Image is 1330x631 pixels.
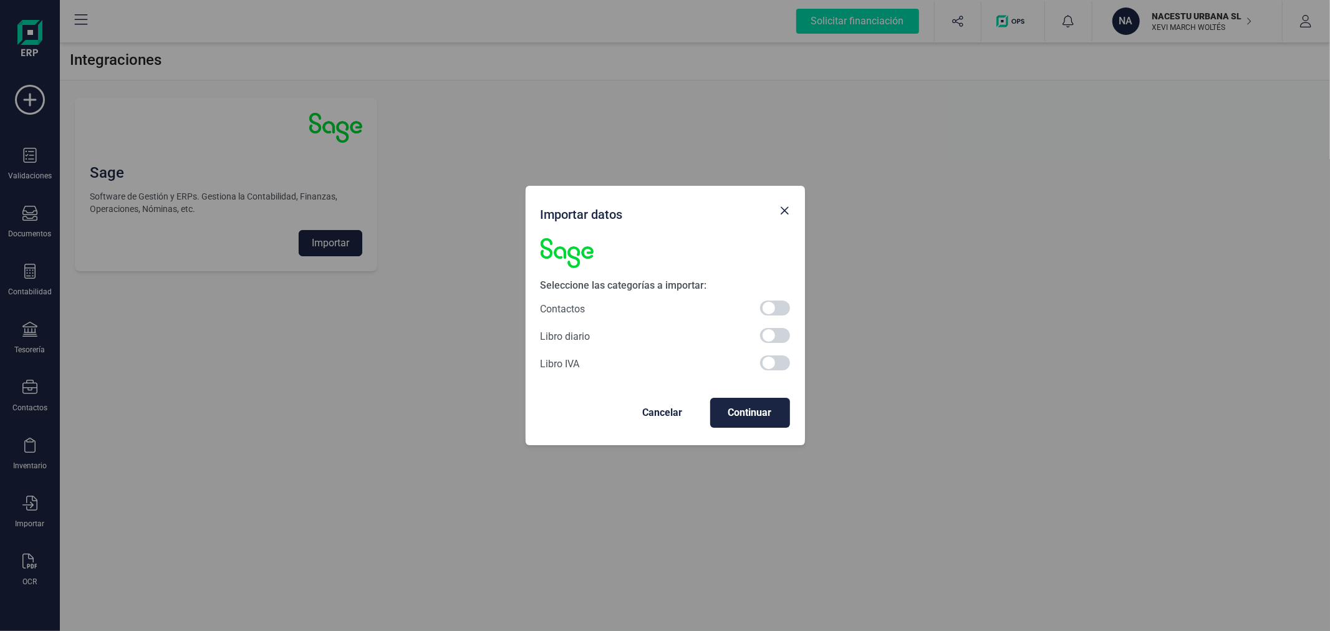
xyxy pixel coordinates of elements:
[623,398,703,428] button: Cancelar
[541,238,594,268] img: sage
[633,405,693,420] span: Cancelar
[541,201,770,223] div: Importar datos
[541,329,590,344] span: Libro diario
[541,357,580,372] span: Libro IVA
[775,201,795,221] button: Close
[541,278,707,293] span: Seleccione las categorías a importar:
[541,302,585,317] span: Contactos
[720,405,780,420] span: Continuar
[710,398,790,428] button: Continuar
